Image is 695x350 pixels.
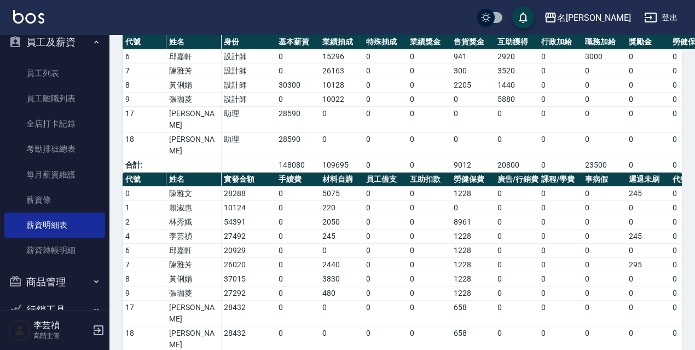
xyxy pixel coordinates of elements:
td: 0 [495,244,538,258]
td: 0 [538,187,582,201]
td: 0 [626,286,670,301]
td: 245 [626,187,670,201]
td: 0 [363,93,407,107]
td: 0 [582,258,626,272]
td: 0 [276,301,320,326]
td: 0 [495,229,538,244]
th: 勞健保費 [451,173,495,187]
td: 37015 [221,272,276,286]
td: 李芸禎 [166,229,221,244]
td: 220 [320,201,363,215]
td: 30300 [276,78,320,93]
td: 17 [123,301,166,326]
th: 售貨獎金 [451,35,495,49]
td: 480 [320,286,363,301]
td: 0 [407,158,451,173]
th: 材料自購 [320,173,363,187]
td: 0 [538,244,582,258]
th: 課程/學費 [538,173,582,187]
td: 0 [451,201,495,215]
td: 0 [538,272,582,286]
td: 0 [582,301,626,326]
td: 0 [276,286,320,301]
td: 7 [123,64,166,78]
td: 17 [123,107,166,133]
th: 職務加給 [582,35,626,49]
th: 姓名 [166,173,221,187]
td: 張珈菱 [166,286,221,301]
td: 0 [363,78,407,93]
td: 0 [276,64,320,78]
a: 每月薪資維護 [4,162,105,187]
td: 0 [582,78,626,93]
td: 0 [320,133,363,158]
td: 2920 [495,50,538,64]
td: 0 [363,201,407,215]
td: 0 [582,107,626,133]
td: 0 [495,201,538,215]
td: 0 [582,229,626,244]
th: 代號 [123,35,166,49]
td: 陳雅芳 [166,258,221,272]
td: 9 [123,93,166,107]
td: 0 [407,78,451,93]
td: 助理 [221,107,276,133]
td: 0 [407,272,451,286]
td: 0 [538,201,582,215]
th: 姓名 [166,35,221,49]
td: 0 [451,133,495,158]
td: 27492 [221,229,276,244]
td: 0 [407,133,451,158]
td: 0 [626,301,670,326]
td: 26020 [221,258,276,272]
td: 0 [320,301,363,326]
td: 0 [582,215,626,229]
td: 0 [363,187,407,201]
th: 基本薪資 [276,35,320,49]
td: 1228 [451,272,495,286]
td: 0 [276,244,320,258]
td: 245 [320,229,363,244]
th: 手續費 [276,173,320,187]
td: 0 [582,133,626,158]
img: Person [9,319,31,341]
td: 0 [276,187,320,201]
td: 0 [626,93,670,107]
td: 0 [538,107,582,133]
td: 0 [407,229,451,244]
td: 0 [626,272,670,286]
td: 0 [495,187,538,201]
td: 0 [276,272,320,286]
td: 0 [582,93,626,107]
td: 10124 [221,201,276,215]
td: 0 [320,107,363,133]
td: 林秀娥 [166,215,221,229]
th: 行政加給 [538,35,582,49]
td: 0 [495,301,538,326]
td: 0 [363,158,407,173]
td: 0 [451,93,495,107]
td: 合計: [123,158,166,173]
td: 0 [407,258,451,272]
td: 0 [582,272,626,286]
td: 0 [538,301,582,326]
button: 行銷工具 [4,296,105,324]
td: 2050 [320,215,363,229]
td: 0 [626,64,670,78]
td: 0 [276,201,320,215]
td: 0 [538,158,582,173]
td: 0 [538,258,582,272]
td: 0 [276,50,320,64]
td: 941 [451,50,495,64]
td: 295 [626,258,670,272]
th: 互助扣款 [407,173,451,187]
button: save [512,7,534,28]
td: 0 [626,201,670,215]
td: 0 [276,229,320,244]
td: 1228 [451,229,495,244]
td: 0 [538,286,582,301]
td: 賴淑惠 [166,201,221,215]
td: 8961 [451,215,495,229]
td: 設計師 [221,78,276,93]
td: 2440 [320,258,363,272]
